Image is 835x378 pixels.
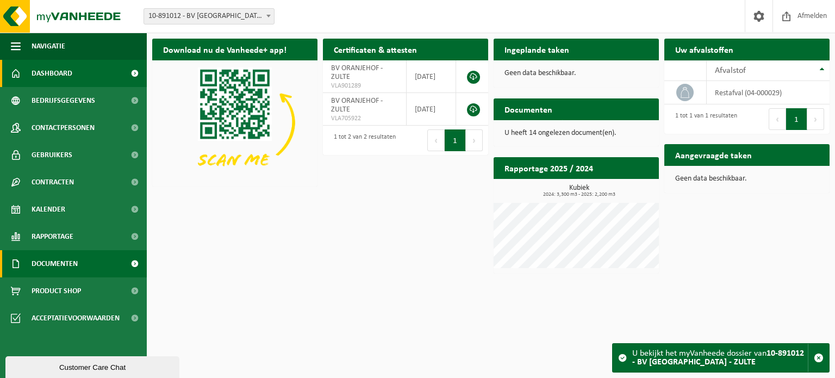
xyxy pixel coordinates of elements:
h2: Uw afvalstoffen [664,39,744,60]
span: 10-891012 - BV ORANJEHOF - ZULTE [144,8,275,24]
span: Kalender [32,196,65,223]
span: BV ORANJEHOF - ZULTE [331,97,383,114]
span: Acceptatievoorwaarden [32,305,120,332]
button: Previous [769,108,786,130]
h2: Aangevraagde taken [664,144,763,165]
p: Geen data beschikbaar. [504,70,648,77]
iframe: chat widget [5,354,182,378]
span: Rapportage [32,223,73,250]
div: U bekijkt het myVanheede dossier van [632,344,808,372]
h2: Certificaten & attesten [323,39,428,60]
h2: Documenten [494,98,563,120]
span: Product Shop [32,277,81,305]
p: U heeft 14 ongelezen document(en). [504,129,648,137]
h2: Ingeplande taken [494,39,580,60]
div: 1 tot 2 van 2 resultaten [328,128,396,152]
span: Afvalstof [715,66,746,75]
span: Navigatie [32,33,65,60]
span: Dashboard [32,60,72,87]
img: Download de VHEPlus App [152,60,317,184]
span: Gebruikers [32,141,72,169]
button: Previous [427,129,445,151]
button: Next [807,108,824,130]
span: Contactpersonen [32,114,95,141]
a: Bekijk rapportage [578,178,658,200]
h2: Rapportage 2025 / 2024 [494,157,604,178]
strong: 10-891012 - BV [GEOGRAPHIC_DATA] - ZULTE [632,349,804,367]
span: Contracten [32,169,74,196]
span: Bedrijfsgegevens [32,87,95,114]
td: [DATE] [407,60,456,93]
h2: Download nu de Vanheede+ app! [152,39,297,60]
button: Next [466,129,483,151]
span: VLA705922 [331,114,398,123]
div: 1 tot 1 van 1 resultaten [670,107,737,131]
h3: Kubiek [499,184,659,197]
span: 10-891012 - BV ORANJEHOF - ZULTE [144,9,274,24]
button: 1 [786,108,807,130]
p: Geen data beschikbaar. [675,175,819,183]
span: 2024: 3,300 m3 - 2025: 2,200 m3 [499,192,659,197]
span: BV ORANJEHOF - ZULTE [331,64,383,81]
span: VLA901289 [331,82,398,90]
span: Documenten [32,250,78,277]
td: [DATE] [407,93,456,126]
button: 1 [445,129,466,151]
td: restafval (04-000029) [707,81,830,104]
